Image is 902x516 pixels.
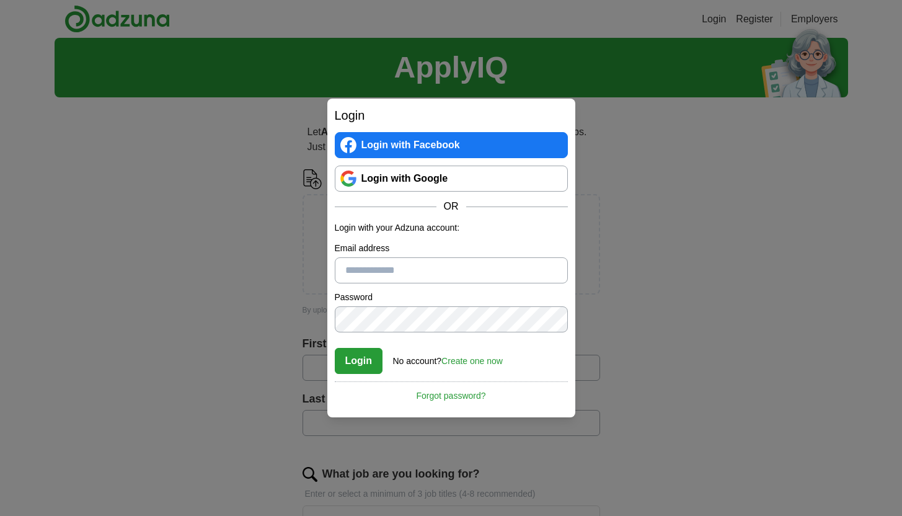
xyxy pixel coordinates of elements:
a: Login with Google [335,166,568,192]
p: Login with your Adzuna account: [335,221,568,234]
label: Email address [335,242,568,255]
label: Password [335,291,568,304]
a: Forgot password? [335,381,568,403]
button: Login [335,348,383,374]
span: OR [436,199,466,214]
div: No account? [393,347,503,368]
h2: Login [335,106,568,125]
a: Login with Facebook [335,132,568,158]
a: Create one now [441,356,503,366]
